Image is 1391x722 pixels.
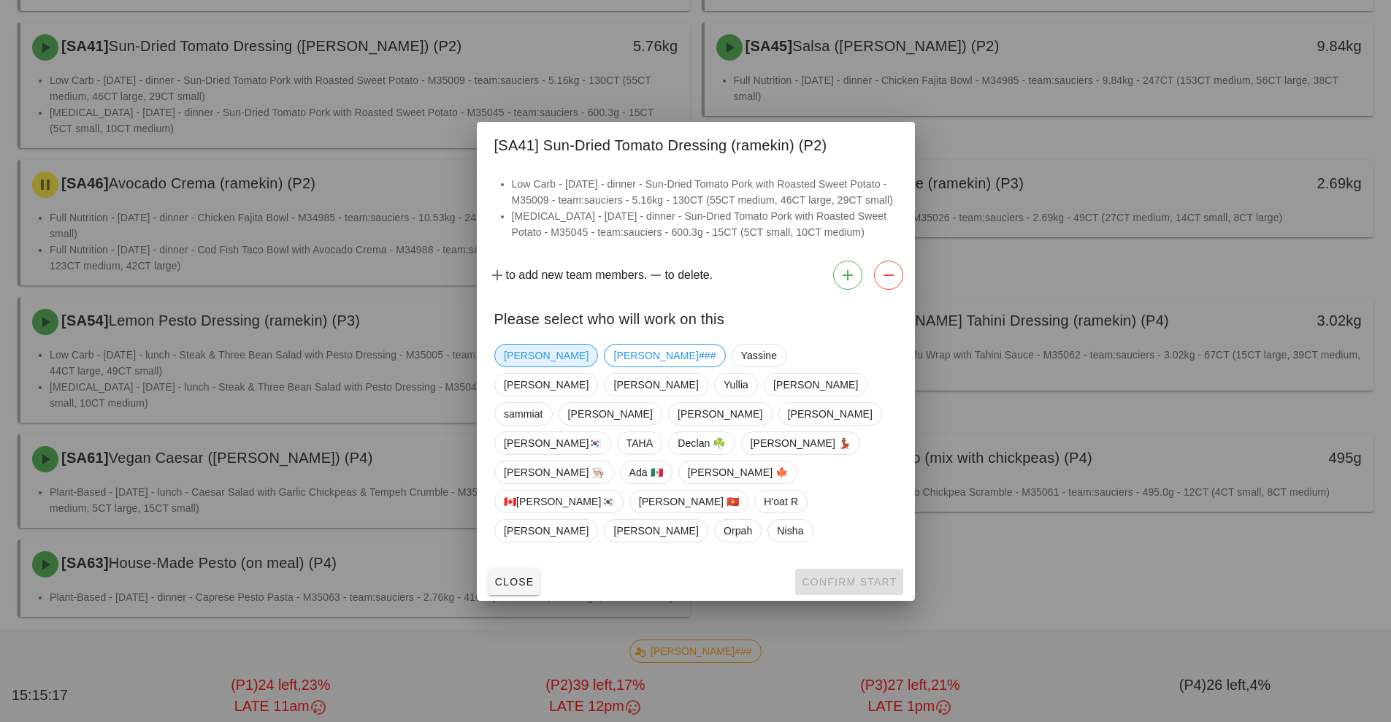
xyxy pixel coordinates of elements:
[504,461,605,483] span: [PERSON_NAME] 👨🏼‍🍳
[740,345,776,366] span: Yassine
[504,491,614,512] span: 🇨🇦[PERSON_NAME]🇰🇷
[477,296,915,338] div: Please select who will work on this
[629,461,662,483] span: Ada 🇲🇽
[477,255,915,296] div: to add new team members. to delete.
[723,374,748,396] span: Yullia
[638,491,739,512] span: [PERSON_NAME] 🇻🇳
[678,403,762,425] span: [PERSON_NAME]
[494,576,534,588] span: Close
[687,461,788,483] span: [PERSON_NAME] 🍁
[787,403,872,425] span: [PERSON_NAME]
[488,569,540,595] button: Close
[613,520,698,542] span: [PERSON_NAME]
[777,520,803,542] span: Nisha
[750,432,851,454] span: [PERSON_NAME] 💃🏽
[504,374,589,396] span: [PERSON_NAME]
[613,374,698,396] span: [PERSON_NAME]
[626,432,653,454] span: TAHA
[504,403,543,425] span: sammiat
[567,403,652,425] span: [PERSON_NAME]
[504,520,589,542] span: [PERSON_NAME]
[512,176,897,208] li: Low Carb - [DATE] - dinner - Sun-Dried Tomato Pork with Roasted Sweet Potato - M35009 - team:sauc...
[613,345,716,366] span: [PERSON_NAME]###
[764,491,798,512] span: H'oat R
[723,520,751,542] span: Orpah
[678,432,725,454] span: Declan ☘️
[477,122,915,164] div: [SA41] Sun-Dried Tomato Dressing (ramekin) (P2)
[512,208,897,240] li: [MEDICAL_DATA] - [DATE] - dinner - Sun-Dried Tomato Pork with Roasted Sweet Potato - M35045 - tea...
[773,374,857,396] span: [PERSON_NAME]
[504,345,589,366] span: [PERSON_NAME]
[504,432,602,454] span: [PERSON_NAME]🇰🇷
